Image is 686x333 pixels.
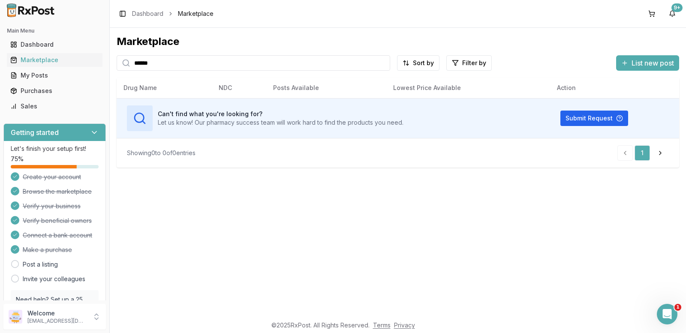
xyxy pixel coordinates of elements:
a: Dashboard [7,37,102,52]
nav: breadcrumb [132,9,214,18]
span: Filter by [462,59,486,67]
button: My Posts [3,69,106,82]
button: Sort by [397,55,439,71]
button: Dashboard [3,38,106,51]
div: Purchases [10,87,99,95]
th: NDC [212,78,266,98]
span: Verify beneficial owners [23,216,92,225]
a: Purchases [7,83,102,99]
a: Privacy [394,321,415,329]
button: 9+ [665,7,679,21]
div: Sales [10,102,99,111]
h3: Getting started [11,127,59,138]
th: Lowest Price Available [386,78,551,98]
div: Showing 0 to 0 of 0 entries [127,149,196,157]
a: 1 [635,145,650,161]
p: [EMAIL_ADDRESS][DOMAIN_NAME] [27,318,87,324]
button: Sales [3,99,106,113]
a: Sales [7,99,102,114]
p: Need help? Set up a 25 minute call with our team to set up. [16,295,93,321]
button: List new post [616,55,679,71]
div: Marketplace [117,35,679,48]
span: Verify your business [23,202,81,210]
th: Drug Name [117,78,212,98]
span: Sort by [413,59,434,67]
a: Invite your colleagues [23,275,85,283]
span: 75 % [11,155,24,163]
img: User avatar [9,310,22,324]
a: My Posts [7,68,102,83]
a: Dashboard [132,9,163,18]
span: Browse the marketplace [23,187,92,196]
span: Connect a bank account [23,231,92,240]
h3: Can't find what you're looking for? [158,110,403,118]
button: Filter by [446,55,492,71]
a: Marketplace [7,52,102,68]
div: 9+ [671,3,683,12]
iframe: Intercom live chat [657,304,677,324]
a: List new post [616,60,679,68]
div: My Posts [10,71,99,80]
a: Post a listing [23,260,58,269]
span: Create your account [23,173,81,181]
button: Purchases [3,84,106,98]
p: Welcome [27,309,87,318]
div: Dashboard [10,40,99,49]
button: Marketplace [3,53,106,67]
img: RxPost Logo [3,3,58,17]
button: Submit Request [560,111,628,126]
th: Posts Available [266,78,386,98]
a: Go to next page [652,145,669,161]
h2: Main Menu [7,27,102,34]
th: Action [550,78,679,98]
div: Marketplace [10,56,99,64]
span: Marketplace [178,9,214,18]
p: Let us know! Our pharmacy success team will work hard to find the products you need. [158,118,403,127]
p: Let's finish your setup first! [11,144,99,153]
a: Terms [373,321,391,329]
nav: pagination [617,145,669,161]
span: 1 [674,304,681,311]
span: List new post [632,58,674,68]
span: Make a purchase [23,246,72,254]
